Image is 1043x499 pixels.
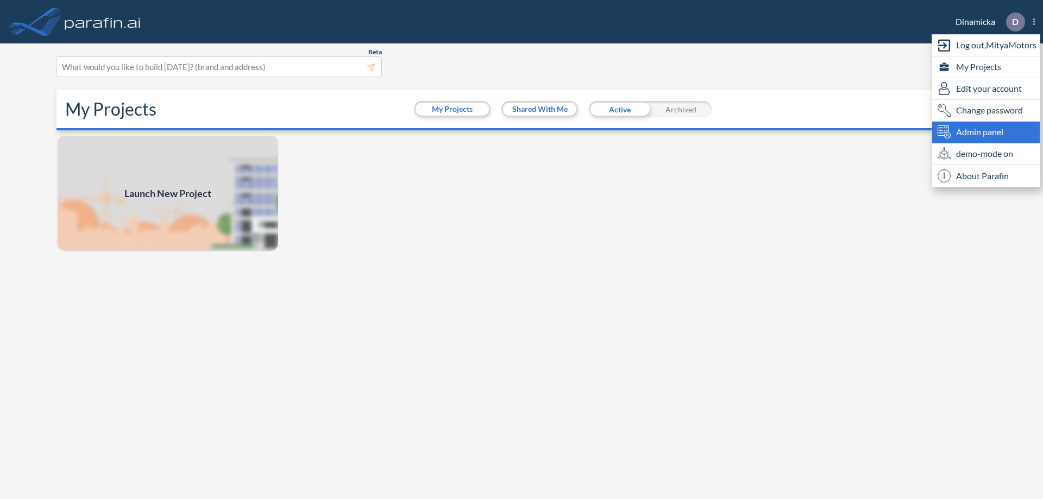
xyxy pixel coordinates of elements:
span: Admin panel [956,125,1003,138]
div: About Parafin [932,165,1040,187]
span: My Projects [956,60,1001,73]
span: demo-mode on [956,147,1013,160]
div: Archived [650,101,712,117]
span: Log out, MityaMotors [956,39,1036,52]
div: Active [589,101,650,117]
span: Launch New Project [124,186,211,201]
button: My Projects [416,103,489,116]
button: Shared With Me [503,103,576,116]
div: Edit user [932,78,1040,100]
img: add [56,135,279,252]
h2: My Projects [65,99,156,119]
div: Dinamicka [939,12,1035,31]
a: Launch New Project [56,135,279,252]
div: demo-mode on [932,143,1040,165]
div: My Projects [932,56,1040,78]
div: Admin panel [932,122,1040,143]
span: Change password [956,104,1023,117]
span: About Parafin [956,169,1009,182]
img: logo [62,11,143,33]
span: i [938,169,951,182]
p: D [1012,17,1019,27]
div: Log out [932,35,1040,56]
div: Change password [932,100,1040,122]
span: Beta [368,48,382,56]
span: Edit your account [956,82,1022,95]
